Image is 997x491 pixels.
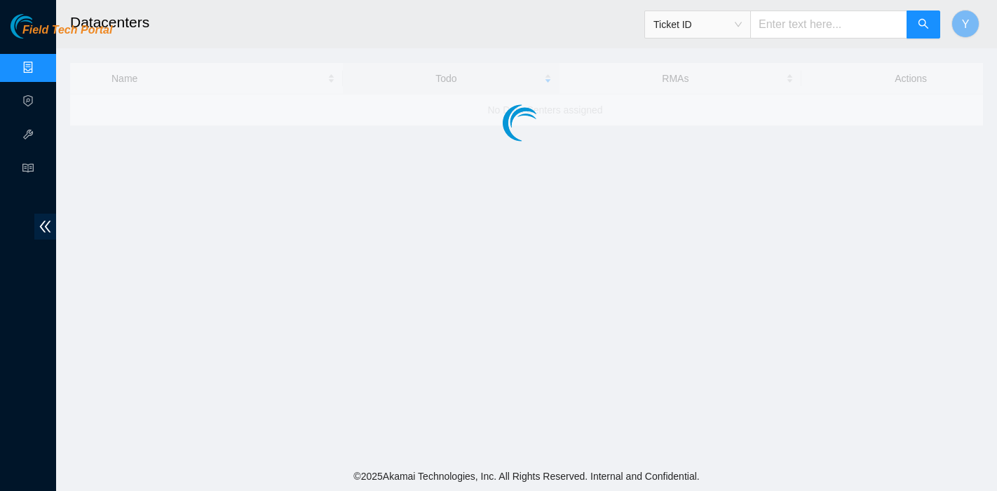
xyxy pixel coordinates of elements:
[907,11,940,39] button: search
[962,15,970,33] span: Y
[56,462,997,491] footer: © 2025 Akamai Technologies, Inc. All Rights Reserved. Internal and Confidential.
[11,14,71,39] img: Akamai Technologies
[951,10,979,38] button: Y
[22,24,112,37] span: Field Tech Portal
[653,14,742,35] span: Ticket ID
[918,18,929,32] span: search
[22,156,34,184] span: read
[11,25,112,43] a: Akamai TechnologiesField Tech Portal
[750,11,907,39] input: Enter text here...
[34,214,56,240] span: double-left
